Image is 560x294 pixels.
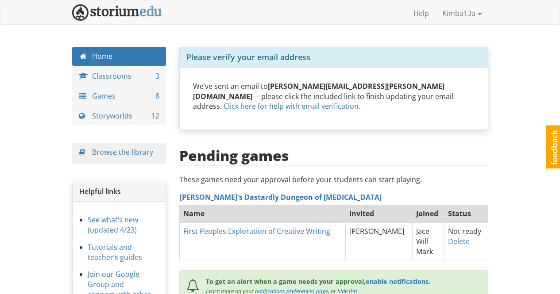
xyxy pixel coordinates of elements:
span: [PERSON_NAME] [349,226,404,236]
span: To get an alert when a game needs your approval, [206,277,366,286]
span: Will [416,237,428,246]
th: Invited [345,205,412,223]
a: Classrooms 3 [72,67,166,86]
a: enable notifications. [366,277,430,286]
a: First Peoples Exploration of Creative Writing [183,226,330,236]
img: StoriumEDU [72,4,162,21]
span: 8 [155,91,159,101]
a: [PERSON_NAME]'s Dastardly Dungeon of [MEDICAL_DATA] [180,192,382,202]
div: Helpful links [73,182,166,202]
a: Kimba13a [436,2,488,24]
span: Please verify your email address [186,52,310,62]
span: 12 [151,111,159,121]
th: Name [180,205,346,223]
span: 3 [155,71,159,81]
span: Jace [416,226,429,236]
a: Delete [448,237,470,246]
a: Help [407,2,436,24]
a: Storyworlds 12 [72,107,166,126]
th: Status [444,205,488,223]
a: Games 8 [72,87,166,106]
span: Mark [416,247,433,256]
p: These games need your approval before your students can start playing. [179,175,488,185]
a: Browse the library [92,147,153,157]
p: We’ve sent an email to — please click the included link to finish updating your email address. [193,81,475,112]
a: See what’s new (updated 4/23) [88,215,138,235]
a: Tutorials and teacher’s guides [88,242,142,262]
a: Home [72,47,166,66]
th: Joined [412,205,444,223]
strong: [PERSON_NAME][EMAIL_ADDRESS][PERSON_NAME][DOMAIN_NAME] [193,81,444,101]
h2: Pending games [179,148,289,163]
a: Click here for help with email verification. [224,101,360,111]
span: Not ready [448,226,481,236]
